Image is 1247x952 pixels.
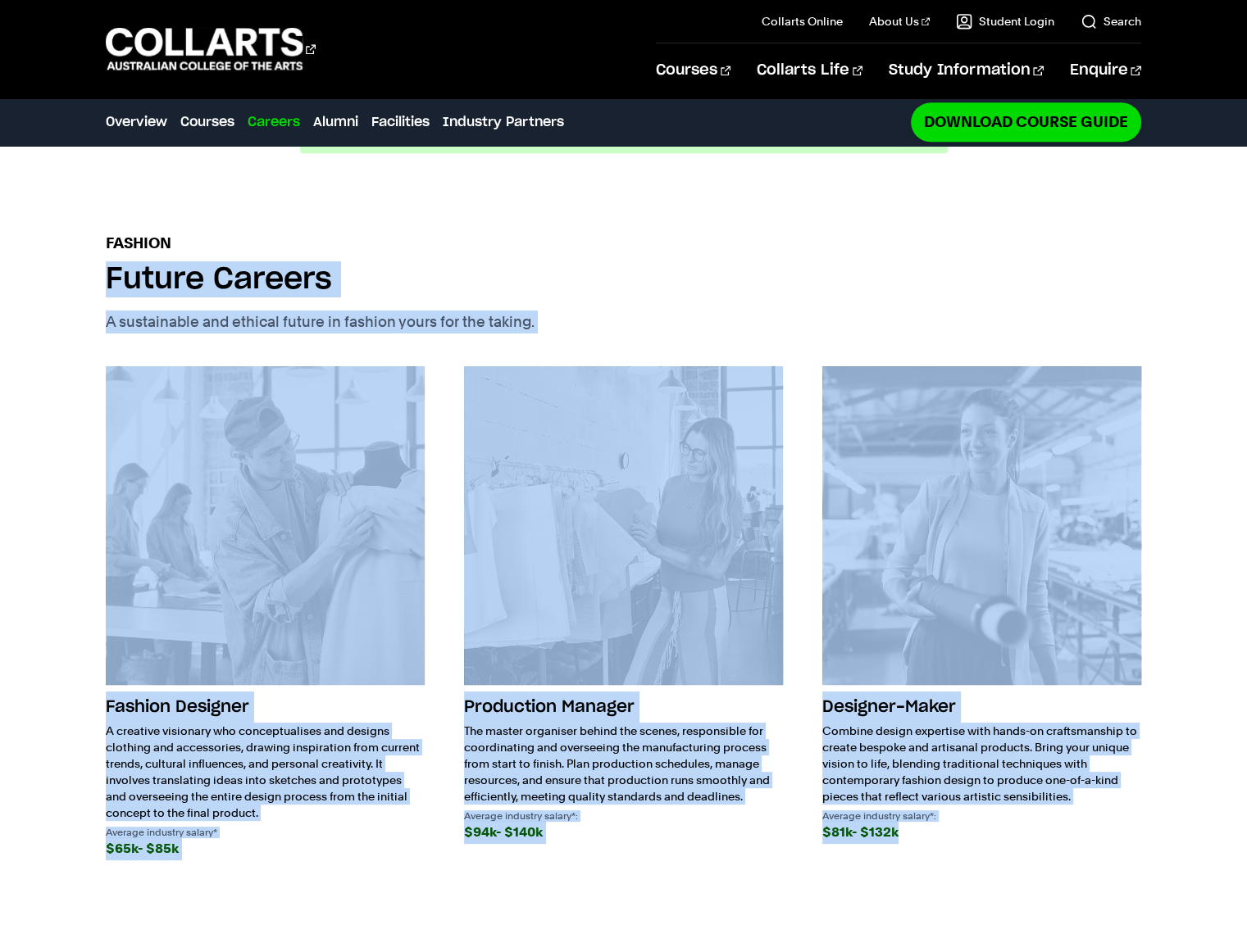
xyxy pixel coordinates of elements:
[822,811,1141,821] p: Average industry salary*:
[106,723,425,821] p: A creative visionary who conceptualises and designs clothing and accessories, drawing inspiration...
[464,821,783,844] div: $94k- $140k
[180,112,234,132] a: Courses
[822,723,1141,805] p: Combine design expertise with hands-on craftsmanship to create bespoke and artisanal products. Br...
[106,232,171,255] p: Fashion
[464,691,783,723] h3: Production Manager
[762,13,843,29] a: Collarts Online
[464,811,783,821] p: Average industry salary*:
[371,112,430,132] a: Facilities
[822,821,1141,844] div: $81k- $132k
[443,112,564,132] a: Industry Partners
[106,691,425,723] h3: Fashion Designer
[1070,43,1141,97] a: Enquire
[464,723,783,805] p: The master organiser behind the scenes, responsible for coordinating and overseeing the manufactu...
[106,25,316,72] div: Go to homepage
[911,102,1141,141] a: Download Course Guide
[106,827,425,837] p: Average industry salary*
[106,261,332,297] h2: Future Careers
[106,112,167,132] a: Overview
[656,43,730,97] a: Courses
[956,13,1054,29] a: Student Login
[106,311,608,333] p: A sustainable and ethical future in fashion yours for the taking.
[757,43,862,97] a: Collarts Life
[248,112,300,132] a: Careers
[1081,13,1141,29] a: Search
[313,112,358,132] a: Alumni
[889,43,1043,97] a: Study Information
[869,13,930,29] a: About Us
[106,837,425,860] div: $65k- $85k
[822,691,1141,723] h3: Designer-Maker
